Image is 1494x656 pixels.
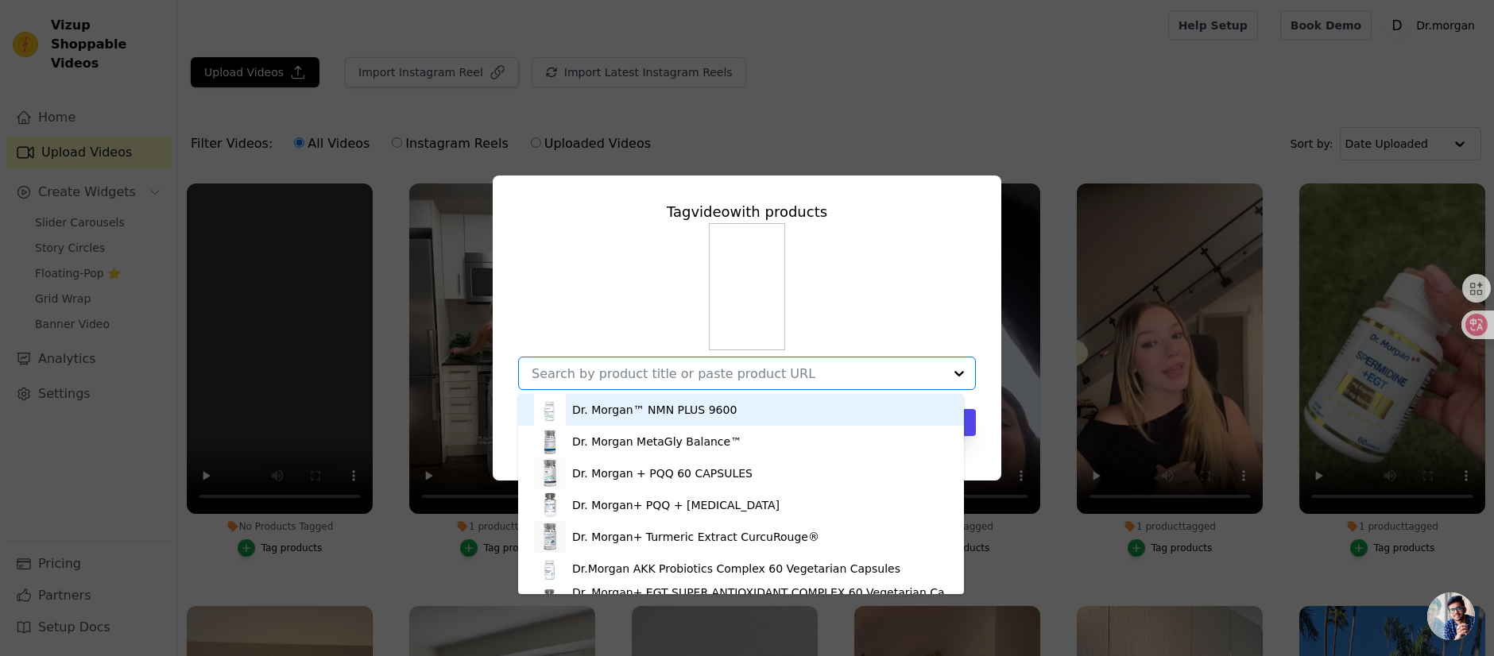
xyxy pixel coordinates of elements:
div: Dr.Morgan AKK Probiotics Complex 60 Vegetarian Capsules [572,561,900,577]
div: 开放式聊天 [1427,592,1475,640]
div: Dr. Morgan+ PQQ + [MEDICAL_DATA] [572,497,780,513]
div: Dr. Morgan + PQQ 60 CAPSULES [572,465,753,481]
input: Search by product title or paste product URL [532,366,943,381]
div: Dr. Morgan+ Turmeric Extract CurcuRouge® [572,529,819,545]
img: product thumbnail [534,489,566,521]
div: Tag video with products [518,201,976,223]
img: product thumbnail [534,394,566,426]
div: Dr. Morgan+ EGT SUPER ANTIOXIDANT COMPLEX 60 Vegetarian Capsules [572,585,948,616]
img: product thumbnail [534,585,566,616]
div: Dr. Morgan™ NMN PLUS 9600 [572,402,737,418]
img: product thumbnail [534,553,566,585]
div: Dr. Morgan MetaGly Balance™ [572,434,741,450]
img: product thumbnail [534,521,566,553]
img: product thumbnail [534,457,566,489]
img: product thumbnail [534,426,566,457]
